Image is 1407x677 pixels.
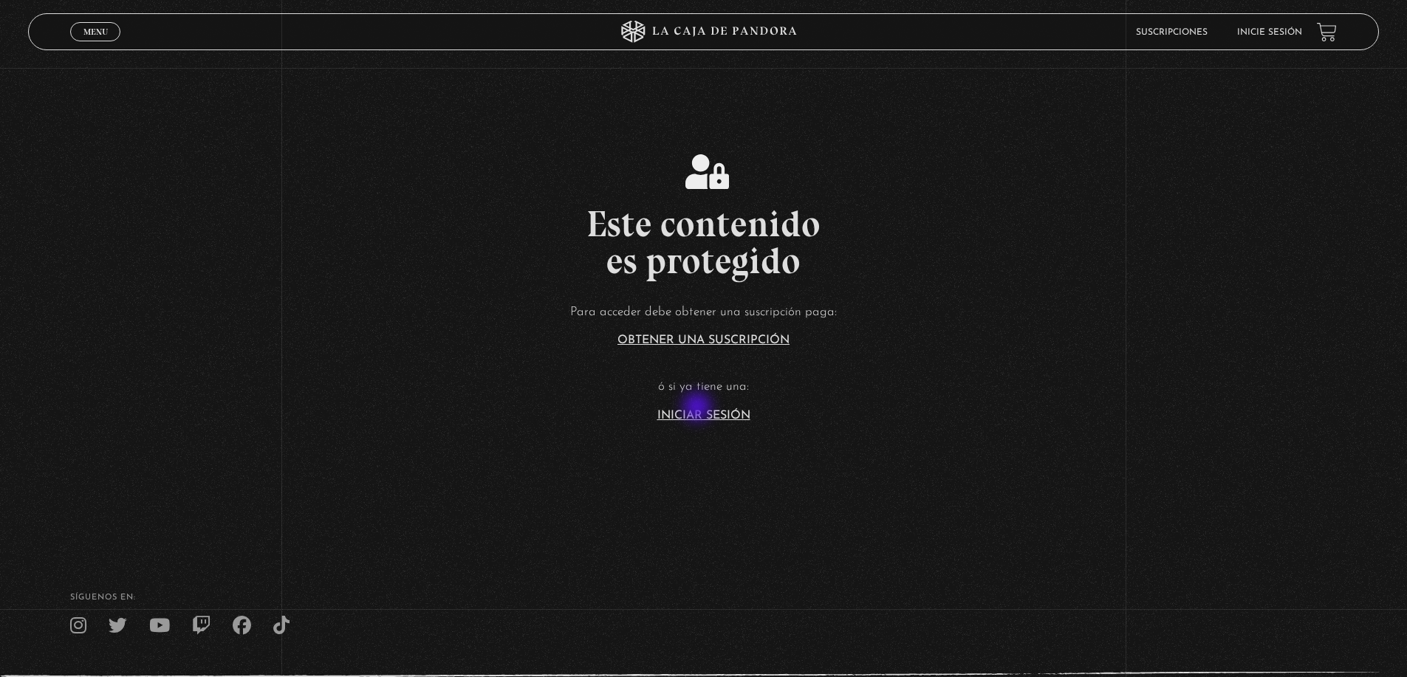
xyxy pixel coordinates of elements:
[1136,28,1208,37] a: Suscripciones
[83,27,108,36] span: Menu
[617,334,790,346] a: Obtener una suscripción
[1317,22,1337,42] a: View your shopping cart
[657,410,750,422] a: Iniciar Sesión
[78,40,113,50] span: Cerrar
[1237,28,1302,37] a: Inicie sesión
[70,594,1337,602] h4: SÍguenos en:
